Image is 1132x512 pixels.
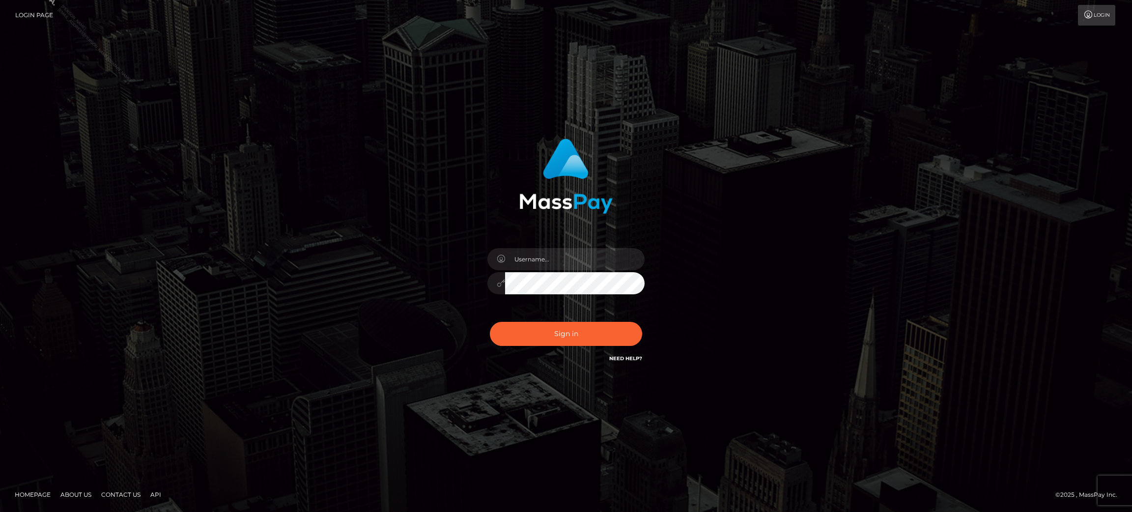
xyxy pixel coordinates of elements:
a: Homepage [11,487,55,502]
div: © 2025 , MassPay Inc. [1055,489,1125,500]
input: Username... [505,248,645,270]
a: About Us [57,487,95,502]
a: Need Help? [609,355,642,362]
button: Sign in [490,322,642,346]
a: API [146,487,165,502]
a: Login [1078,5,1115,26]
img: MassPay Login [519,139,613,214]
a: Contact Us [97,487,144,502]
a: Login Page [15,5,53,26]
